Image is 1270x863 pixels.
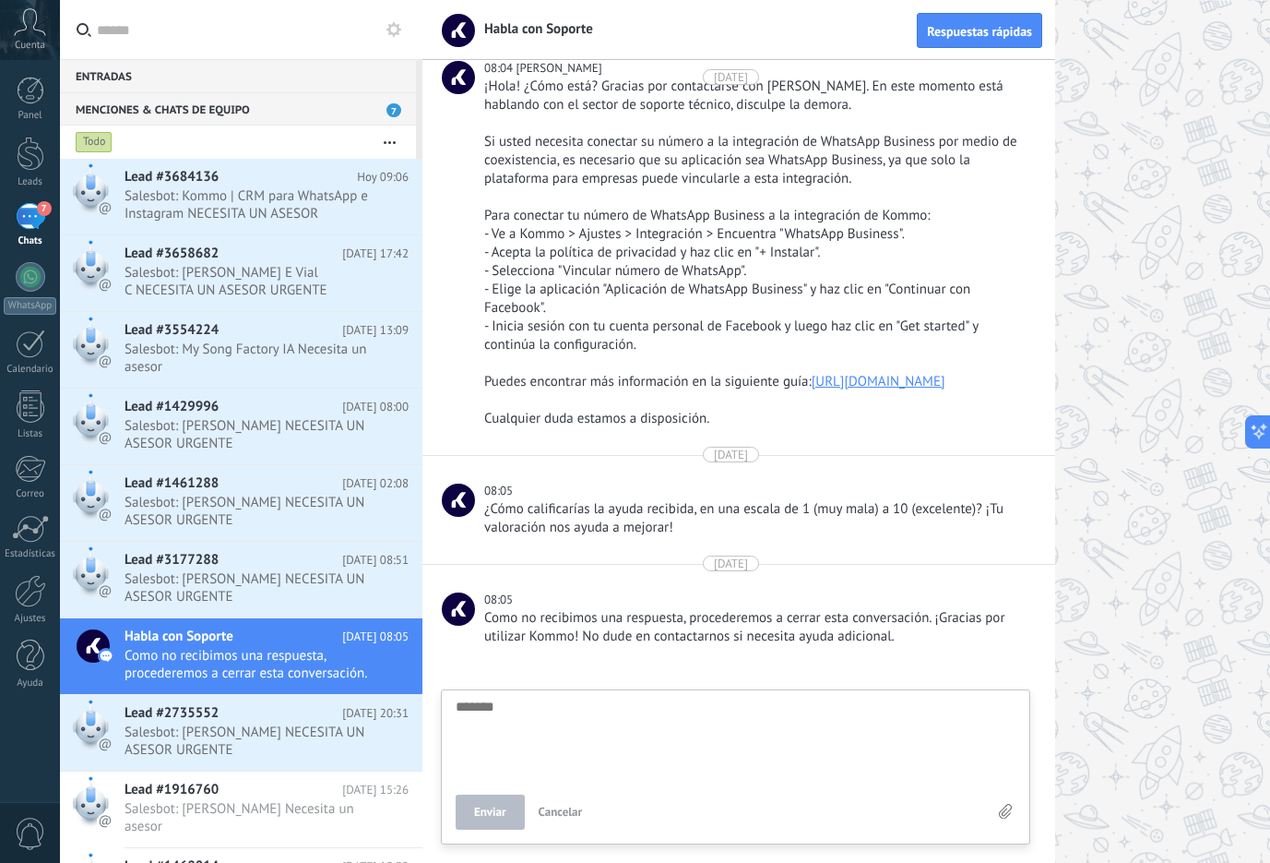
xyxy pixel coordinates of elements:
[125,321,219,340] span: Lead #3554224
[125,168,219,186] span: Lead #3684136
[60,772,422,847] a: Lead #1916760 [DATE] 15:26 Salesbot: [PERSON_NAME] Necesita un asesor
[917,13,1042,48] button: Respuestas rápidas
[342,551,409,569] span: [DATE] 08:51
[456,795,525,830] button: Enviar
[927,25,1032,38] span: Respuestas rápidas
[125,398,219,416] span: Lead #1429996
[4,613,57,625] div: Ajustes
[484,207,1027,225] div: Para conectar tu número de WhatsApp Business a la integración de Kommo:
[76,131,113,153] div: Todo
[484,318,1027,354] div: - Inicia sesión con tu cuenta personal de Facebook y luego haz clic en "Get started" y continúa l...
[370,126,409,159] button: Más
[484,410,1027,428] div: Cualquier duda estamos a disposición.
[484,262,1027,281] div: - Selecciona "Vincular número de WhatsApp".
[125,647,374,682] span: Como no recibimos una respuesta, procederemos a cerrar esta conversación. ¡Gracias por utilizar K...
[474,806,506,819] span: Enviar
[516,60,601,76] span: Luna P.
[60,159,422,234] a: Lead #3684136 Hoy 09:06 Salesbot: Kommo | CRM para WhatsApp e Instagram NECESITA UN ASESOR URGENTE
[60,695,422,771] a: Lead #2735552 [DATE] 20:31 Salesbot: [PERSON_NAME] NECESITA UN ASESOR URGENTE
[125,781,219,799] span: Lead #1916760
[714,69,748,85] div: [DATE]
[4,428,57,440] div: Listas
[125,570,374,605] span: Salesbot: [PERSON_NAME] NECESITA UN ASESOR URGENTE
[484,482,516,500] div: 08:05
[125,417,374,452] span: Salesbot: [PERSON_NAME] NECESITA UN ASESOR URGENTE
[342,474,409,493] span: [DATE] 02:08
[4,110,57,122] div: Panel
[15,40,45,52] span: Cuenta
[125,724,374,759] span: Salesbot: [PERSON_NAME] NECESITA UN ASESOR URGENTE
[60,312,422,388] a: Lead #3554224 [DATE] 13:09 Salesbot: My Song Factory IA Necesita un asesor
[4,488,57,500] div: Correo
[125,245,219,263] span: Lead #3658682
[531,795,590,830] button: Cancelar
[484,609,1027,646] div: Como no recibimos una respuesta, procederemos a cerrar esta conversación. ¡Gracias por utilizar K...
[60,92,416,126] div: Menciones & Chats de equipo
[484,281,1027,318] div: - Elige la aplicación "Aplicación de WhatsApp Business" y haz clic en "Continuar con Facebook".
[473,20,593,38] span: Habla con Soporte
[125,551,219,569] span: Lead #3177288
[125,474,219,493] span: Lead #1461288
[125,628,233,646] span: Habla con Soporte
[812,373,945,390] a: [URL][DOMAIN_NAME]
[125,704,219,723] span: Lead #2735552
[4,677,57,689] div: Ayuda
[60,465,422,541] a: Lead #1461288 [DATE] 02:08 Salesbot: [PERSON_NAME] NECESITA UN ASESOR URGENTE
[60,389,422,464] a: Lead #1429996 [DATE] 08:00 Salesbot: [PERSON_NAME] NECESITA UN ASESOR URGENTE
[484,244,1027,262] div: - Acepta la política de privacidad y haz clic en "+ Instalar".
[484,78,1027,114] div: ¡Hola! ¿Cómo está? Gracias por contactarse con [PERSON_NAME]. En este momento está hablando con e...
[125,187,374,222] span: Salesbot: Kommo | CRM para WhatsApp e Instagram NECESITA UN ASESOR URGENTE
[484,133,1027,188] div: Si usted necesita conectar su número a la integración de WhatsApp Business por medio de coexisten...
[342,398,409,416] span: [DATE] 08:00
[60,618,422,694] a: Habla con Soporte [DATE] 08:05 Como no recibimos una respuesta, procederemos a cerrar esta conver...
[342,321,409,340] span: [DATE] 13:09
[442,593,475,626] span: Habla con Soporte
[484,225,1027,244] div: - Ve a Kommo > Ajustes > Integración > Encuentra "WhatsApp Business".
[714,556,748,571] div: [DATE]
[484,591,516,609] div: 08:05
[484,373,1027,391] div: Puedes encontrar más información en la siguiente guía:
[37,201,52,216] span: 7
[4,235,57,247] div: Chats
[125,800,374,835] span: Salesbot: [PERSON_NAME] Necesita un asesor
[125,494,374,529] span: Salesbot: [PERSON_NAME] NECESITA UN ASESOR URGENTE
[342,245,409,263] span: [DATE] 17:42
[4,176,57,188] div: Leads
[342,781,409,799] span: [DATE] 15:26
[342,628,409,646] span: [DATE] 08:05
[60,59,416,92] div: Entradas
[386,103,401,117] span: 7
[539,804,583,820] span: Cancelar
[125,341,374,376] span: Salesbot: My Song Factory IA Necesita un asesor
[442,484,475,517] span: Habla con Soporte
[342,704,409,723] span: [DATE] 20:31
[484,500,1027,537] div: ¿Cómo calificarías la ayuda recibida, en una escala de 1 (muy mala) a 10 (excelente)? ¡Tu valorac...
[4,548,57,560] div: Estadísticas
[442,61,475,94] span: Luna P.
[60,235,422,311] a: Lead #3658682 [DATE] 17:42 Salesbot: [PERSON_NAME] E Vial C NECESITA UN ASESOR URGENTE
[484,59,516,78] div: 08:04
[60,542,422,617] a: Lead #3177288 [DATE] 08:51 Salesbot: [PERSON_NAME] NECESITA UN ASESOR URGENTE
[714,447,748,462] div: [DATE]
[125,264,374,299] span: Salesbot: [PERSON_NAME] E Vial C NECESITA UN ASESOR URGENTE
[4,297,56,315] div: WhatsApp
[357,168,409,186] span: Hoy 09:06
[4,364,57,376] div: Calendario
